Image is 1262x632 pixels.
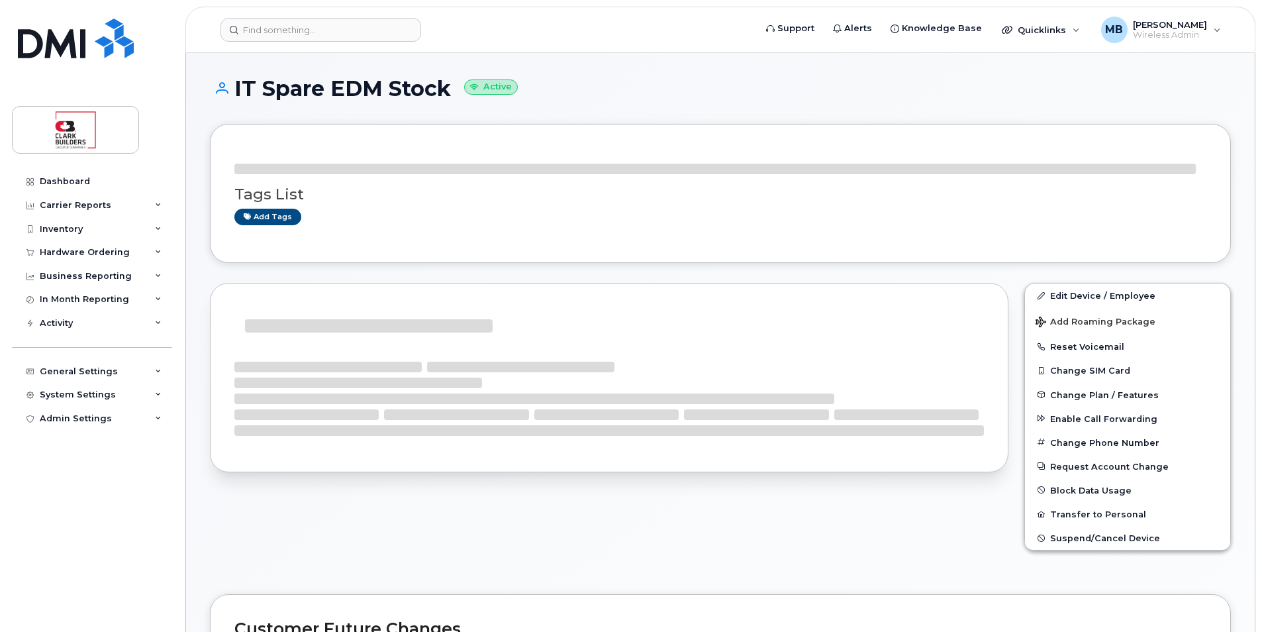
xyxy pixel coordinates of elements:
[210,77,1231,100] h1: IT Spare EDM Stock
[234,186,1206,203] h3: Tags List
[1025,431,1230,454] button: Change Phone Number
[1025,407,1230,431] button: Enable Call Forwarding
[1025,454,1230,478] button: Request Account Change
[1025,526,1230,550] button: Suspend/Cancel Device
[1036,317,1155,329] span: Add Roaming Package
[1025,478,1230,502] button: Block Data Usage
[1025,335,1230,358] button: Reset Voicemail
[1025,284,1230,307] a: Edit Device / Employee
[1025,502,1230,526] button: Transfer to Personal
[1025,307,1230,335] button: Add Roaming Package
[1050,533,1160,543] span: Suspend/Cancel Device
[1050,413,1157,423] span: Enable Call Forwarding
[464,79,518,95] small: Active
[234,209,301,225] a: Add tags
[1025,383,1230,407] button: Change Plan / Features
[1050,390,1159,399] span: Change Plan / Features
[1025,358,1230,382] button: Change SIM Card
